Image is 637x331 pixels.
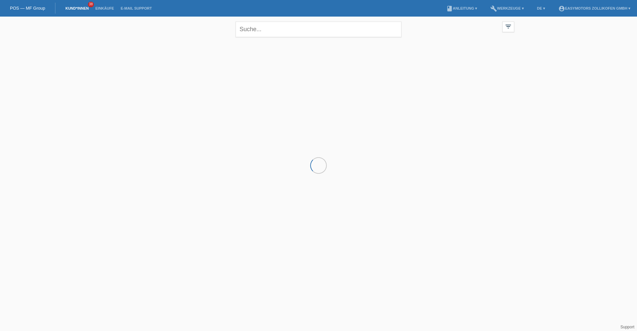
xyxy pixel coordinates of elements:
[10,6,45,11] a: POS — MF Group
[236,22,401,37] input: Suche...
[62,6,92,10] a: Kund*innen
[558,5,565,12] i: account_circle
[490,5,497,12] i: build
[534,6,548,10] a: DE ▾
[88,2,94,7] span: 38
[620,325,634,329] a: Support
[487,6,527,10] a: buildWerkzeuge ▾
[446,5,453,12] i: book
[505,23,512,30] i: filter_list
[555,6,634,10] a: account_circleEasymotors Zollikofen GmbH ▾
[92,6,117,10] a: Einkäufe
[443,6,480,10] a: bookAnleitung ▾
[117,6,155,10] a: E-Mail Support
